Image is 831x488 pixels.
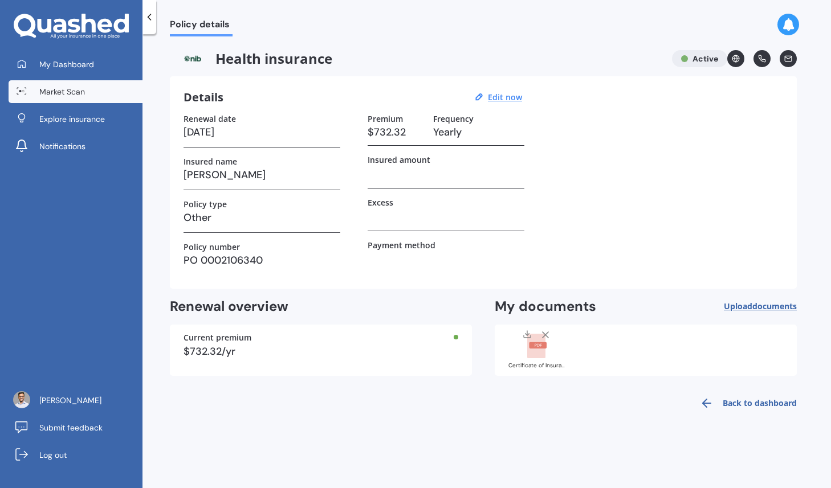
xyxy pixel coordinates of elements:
[433,114,474,124] label: Frequency
[724,298,797,315] button: Uploaddocuments
[184,242,240,252] label: Policy number
[368,124,424,141] h3: $732.32
[170,298,472,315] h2: Renewal overview
[368,114,403,124] label: Premium
[39,86,85,97] span: Market Scan
[39,113,105,125] span: Explore insurance
[693,389,797,417] a: Back to dashboard
[9,389,142,412] a: [PERSON_NAME]
[184,166,340,183] h3: [PERSON_NAME]
[39,422,103,433] span: Submit feedback
[184,124,340,141] h3: [DATE]
[724,302,797,311] span: Upload
[9,416,142,439] a: Submit feedback
[39,59,94,70] span: My Dashboard
[39,395,101,406] span: [PERSON_NAME]
[9,135,142,158] a: Notifications
[184,252,340,269] h3: PO 0002106340
[170,50,215,67] img: NIB.png
[184,157,237,166] label: Insured name
[9,444,142,466] a: Log out
[39,449,67,461] span: Log out
[39,141,85,152] span: Notifications
[484,92,526,102] button: Edit now
[9,80,142,103] a: Market Scan
[184,90,223,105] h3: Details
[170,19,233,34] span: Policy details
[13,391,30,408] img: ACg8ocJesJG-ax_DvFIp-8Tk4qB9cd9OLZPeAw5-wqKi0vIeuDA339g=s96-c
[368,155,430,165] label: Insured amount
[433,124,524,141] h3: Yearly
[184,209,340,226] h3: Other
[488,92,522,102] u: Edit now
[752,301,797,311] span: documents
[368,198,393,207] label: Excess
[170,50,663,67] span: Health insurance
[495,298,596,315] h2: My documents
[508,363,565,368] div: Certificate of Insurance - 3162442817.pdf
[184,114,236,124] label: Renewal date
[184,199,227,209] label: Policy type
[184,346,458,356] div: $732.32/yr
[184,334,458,342] div: Current premium
[9,108,142,130] a: Explore insurance
[9,53,142,76] a: My Dashboard
[368,240,435,250] label: Payment method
